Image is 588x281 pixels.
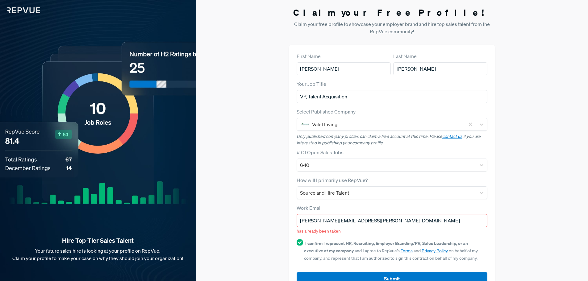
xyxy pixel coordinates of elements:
[442,134,462,139] a: contact us
[297,52,321,60] label: First Name
[297,62,391,75] input: First Name
[393,62,487,75] input: Last Name
[302,121,309,128] img: Valet Living
[297,133,488,146] p: Only published company profiles can claim a free account at this time. Please if you are interest...
[289,7,495,18] h3: Claim your Free Profile!
[297,214,488,227] input: Email
[297,228,341,234] span: has already been taken
[422,248,448,254] a: Privacy Policy
[297,108,356,115] label: Select Published Company
[304,240,468,254] strong: I confirm I represent HR, Recruiting, Employer Branding/PR, Sales Leadership, or an executive at ...
[401,248,413,254] a: Terms
[297,204,322,212] label: Work Email
[297,80,326,88] label: Your Job Title
[393,52,417,60] label: Last Name
[297,176,368,184] label: How will I primarily use RepVue?
[289,20,495,35] p: Claim your free profile to showcase your employer brand and hire top sales talent from the RepVue...
[10,237,186,245] strong: Hire Top-Tier Sales Talent
[297,149,344,156] label: # Of Open Sales Jobs
[10,247,186,262] p: Your future sales hire is looking at your profile on RepVue. Claim your profile to make your case...
[297,90,488,103] input: Title
[304,241,478,261] span: and I agree to RepVue’s and on behalf of my company, and represent that I am authorized to sign t...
